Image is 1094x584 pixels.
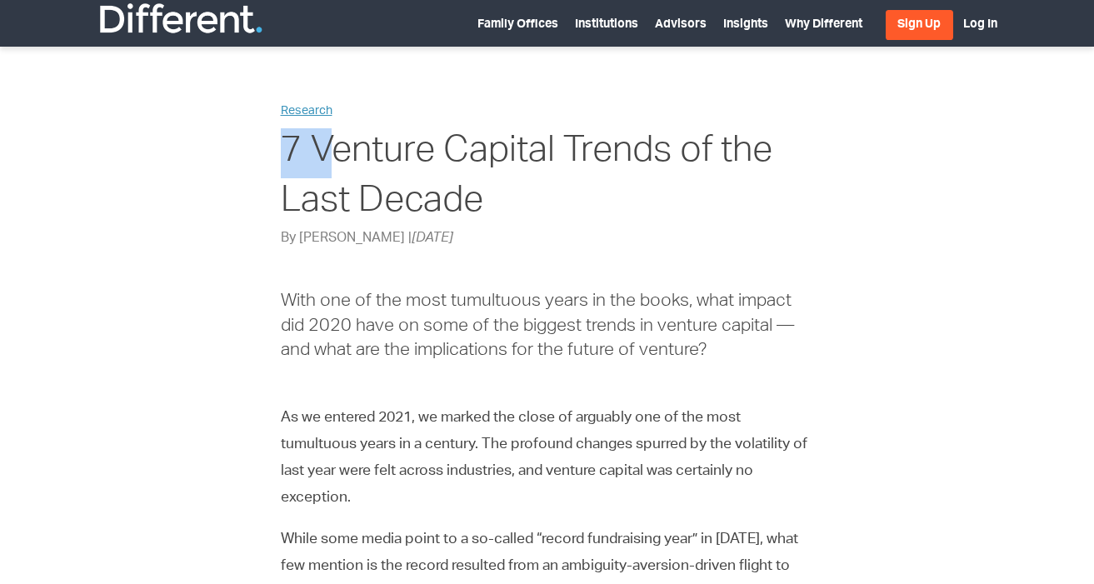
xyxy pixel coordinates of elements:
a: Why Different [785,19,862,31]
h1: 7 Venture Capital Trends of the Last Decade [281,128,814,229]
h6: With one of the most tumultuous years in the books, what impact did 2020 have on some of the bigg... [281,290,814,364]
a: Sign Up [886,10,953,40]
span: [DATE] [412,232,453,246]
a: Log In [963,19,997,31]
a: Insights [723,19,768,31]
p: By [PERSON_NAME] | [281,229,814,249]
a: Family Offices [477,19,558,31]
a: Research [281,106,332,117]
a: Institutions [575,19,638,31]
a: Advisors [655,19,707,31]
p: As we entered 2021, we marked the close of arguably one of the most tumultuous years in a century... [281,405,814,512]
img: Different Funds [97,2,264,35]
